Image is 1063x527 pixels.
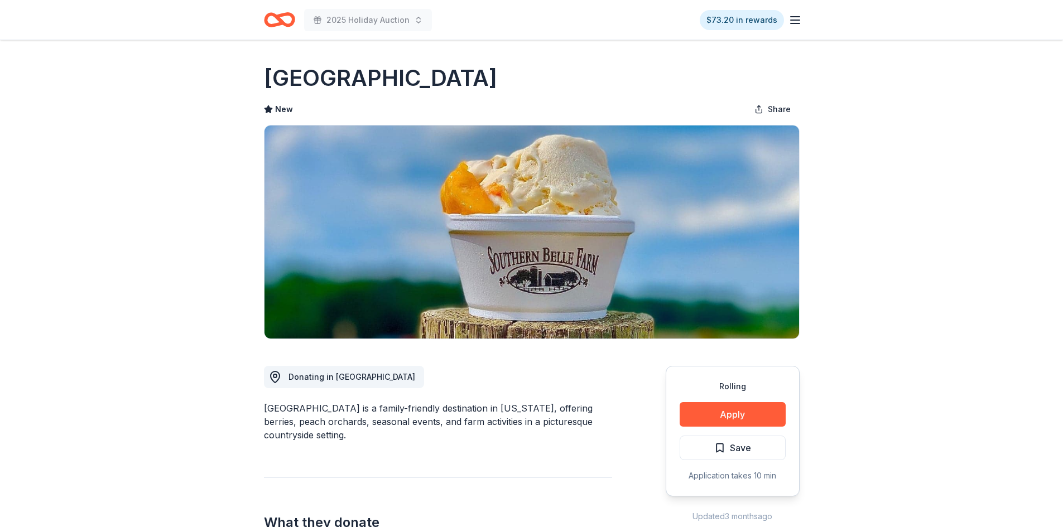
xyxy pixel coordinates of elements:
span: Save [730,441,751,455]
a: Home [264,7,295,33]
span: 2025 Holiday Auction [326,13,410,27]
button: 2025 Holiday Auction [304,9,432,31]
a: $73.20 in rewards [700,10,784,30]
img: Image for Southern Belle Farm [264,125,799,339]
span: Share [768,103,791,116]
button: Save [680,436,786,460]
div: Rolling [680,380,786,393]
div: Application takes 10 min [680,469,786,482]
button: Share [745,98,800,120]
div: [GEOGRAPHIC_DATA] is a family-friendly destination in [US_STATE], offering berries, peach orchard... [264,402,612,442]
span: New [275,103,293,116]
span: Donating in [GEOGRAPHIC_DATA] [288,372,415,381]
h1: [GEOGRAPHIC_DATA] [264,62,497,94]
div: Updated 3 months ago [666,510,800,523]
button: Apply [680,402,786,427]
